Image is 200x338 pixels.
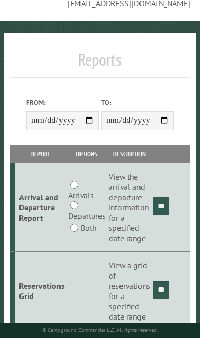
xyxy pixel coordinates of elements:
h1: Reports [10,50,190,78]
td: Arrival and Departure Report [15,163,66,252]
small: © Campground Commander LLC. All rights reserved. [42,327,158,333]
label: Both [81,222,96,234]
label: Arrivals [68,189,94,201]
th: Description [107,145,152,163]
td: View the arrival and departure information for a specified date range [107,163,152,252]
th: Report [15,145,66,163]
label: Departures [68,209,106,222]
th: Options [66,145,107,163]
label: To: [101,98,174,108]
td: View a grid of reservations for a specified date range [107,252,152,330]
label: From: [26,98,99,108]
td: Reservations Grid [15,252,66,330]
